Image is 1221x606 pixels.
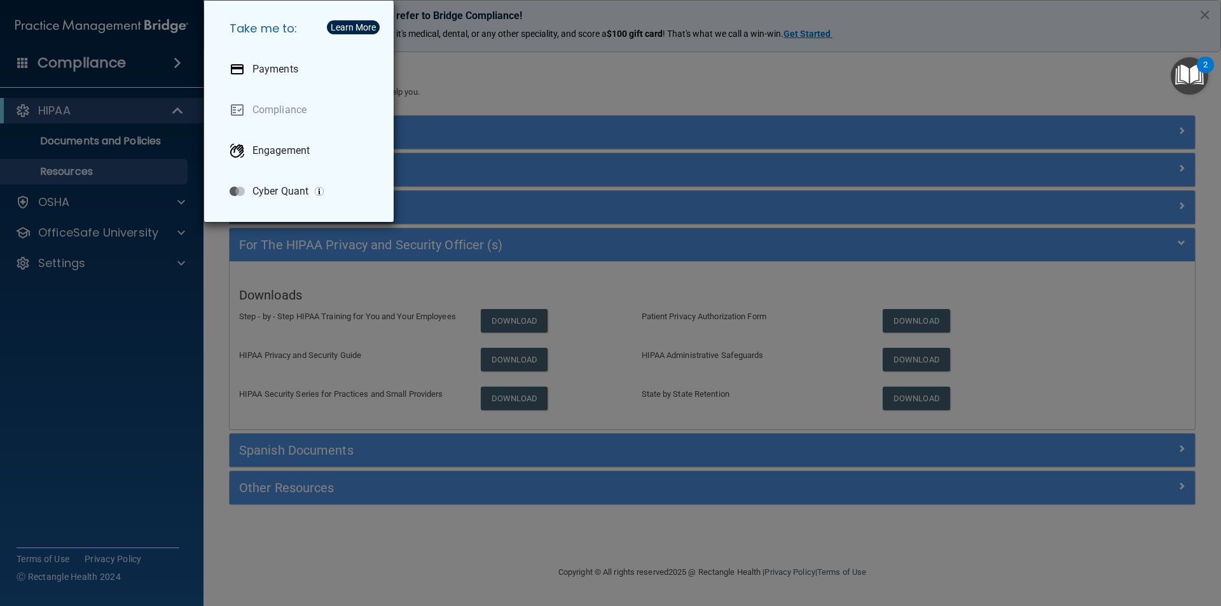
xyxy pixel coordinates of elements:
p: Cyber Quant [252,185,308,198]
p: Payments [252,63,298,76]
div: 2 [1203,65,1208,81]
a: Cyber Quant [219,174,383,209]
button: Learn More [327,20,380,34]
button: Open Resource Center, 2 new notifications [1171,57,1208,95]
a: Compliance [219,92,383,128]
div: Learn More [331,23,376,32]
p: Engagement [252,144,310,157]
a: Engagement [219,133,383,169]
a: Payments [219,52,383,87]
h5: Take me to: [219,11,383,46]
